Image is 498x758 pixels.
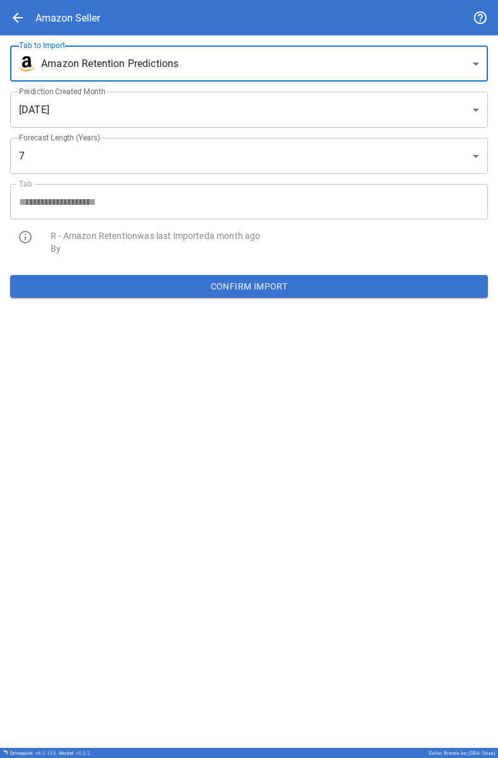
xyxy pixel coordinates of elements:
img: Drivepoint [3,750,8,755]
p: R - Amazon Retention was last imported a month ago [51,229,488,242]
label: Forecast Length (Years) [19,132,101,143]
p: By [51,242,488,255]
div: Model [59,750,90,756]
label: Prediction Created Month [19,86,106,97]
label: Tab [19,178,32,189]
span: Amazon Retention Predictions [41,56,178,71]
button: Confirm Import [10,275,488,298]
div: Amazon Seller [35,12,100,24]
span: info_outline [18,229,33,245]
img: brand icon not found [19,56,34,71]
div: Drivepoint [10,750,56,756]
span: [DATE] [19,102,49,118]
span: v 5.0.2 [76,750,90,756]
span: v 6.0.105 [35,750,56,756]
span: 7 [19,149,25,164]
label: Tab to Import [19,40,65,51]
div: Eetho Brands Inc (DBA: Dose) [429,750,495,756]
span: arrow_back [10,10,25,25]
